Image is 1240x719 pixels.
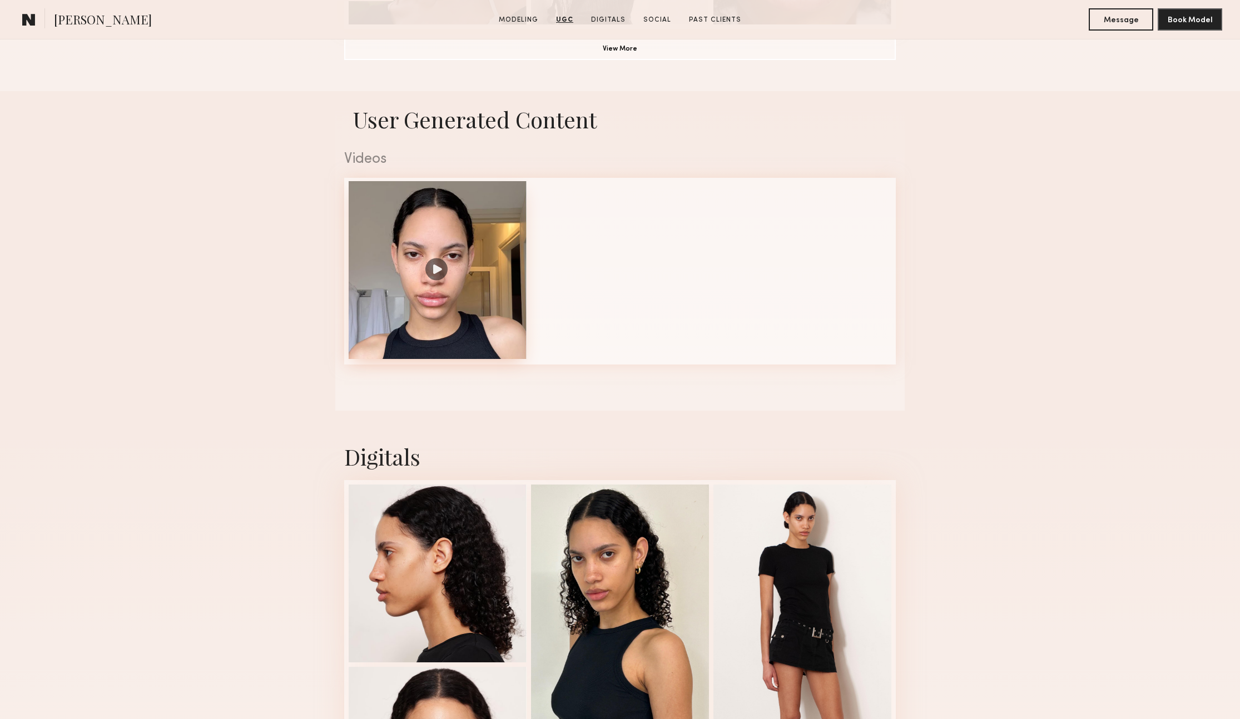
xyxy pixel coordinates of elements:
[639,15,676,25] a: Social
[1089,8,1153,31] button: Message
[685,15,746,25] a: Past Clients
[344,38,896,60] button: View More
[494,15,543,25] a: Modeling
[344,442,896,471] div: Digitals
[1158,8,1222,31] button: Book Model
[587,15,630,25] a: Digitals
[1158,14,1222,24] a: Book Model
[552,15,578,25] a: UGC
[344,152,896,167] div: Videos
[54,11,152,31] span: [PERSON_NAME]
[335,104,905,134] h1: User Generated Content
